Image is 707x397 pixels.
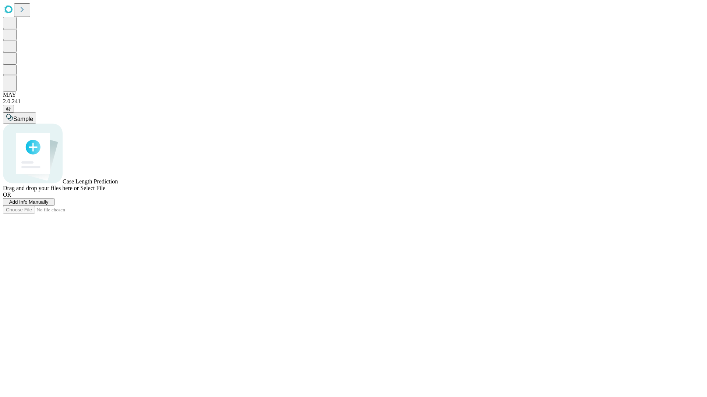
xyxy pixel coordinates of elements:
div: 2.0.241 [3,98,704,105]
button: Sample [3,112,36,124]
span: Sample [13,116,33,122]
span: OR [3,192,11,198]
div: MAY [3,92,704,98]
span: @ [6,106,11,111]
span: Select File [80,185,105,191]
button: Add Info Manually [3,198,54,206]
span: Add Info Manually [9,199,49,205]
span: Case Length Prediction [63,178,118,185]
span: Drag and drop your files here or [3,185,79,191]
button: @ [3,105,14,112]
